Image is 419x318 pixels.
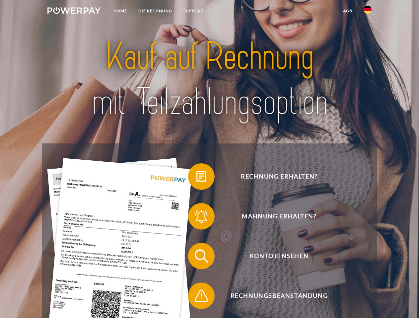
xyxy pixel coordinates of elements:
button: Mahnung erhalten? [188,203,361,230]
span: Mahnung erhalten? [198,203,360,230]
a: Home [108,5,133,17]
span: Konto einsehen [198,243,360,269]
button: Rechnungsbeanstandung [188,283,361,309]
img: qb_search.svg [193,248,210,264]
button: Konto einsehen [188,243,361,269]
img: qb_warning.svg [193,288,210,304]
img: logo-powerpay-white.svg [47,7,101,14]
span: Rechnung erhalten? [198,163,360,190]
img: qb_bell.svg [193,208,210,225]
a: agb [337,5,358,17]
button: Rechnung erhalten? [188,163,361,190]
span: Rechnungsbeanstandung [198,283,360,309]
img: title-powerpay_de.svg [63,32,356,127]
iframe: Schaltfläche zum Öffnen des Messaging-Fensters [392,291,414,313]
img: qb_bill.svg [193,168,210,185]
img: de [364,6,372,14]
a: DIE RECHNUNG [133,5,178,17]
a: SUPPORT [178,5,209,17]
